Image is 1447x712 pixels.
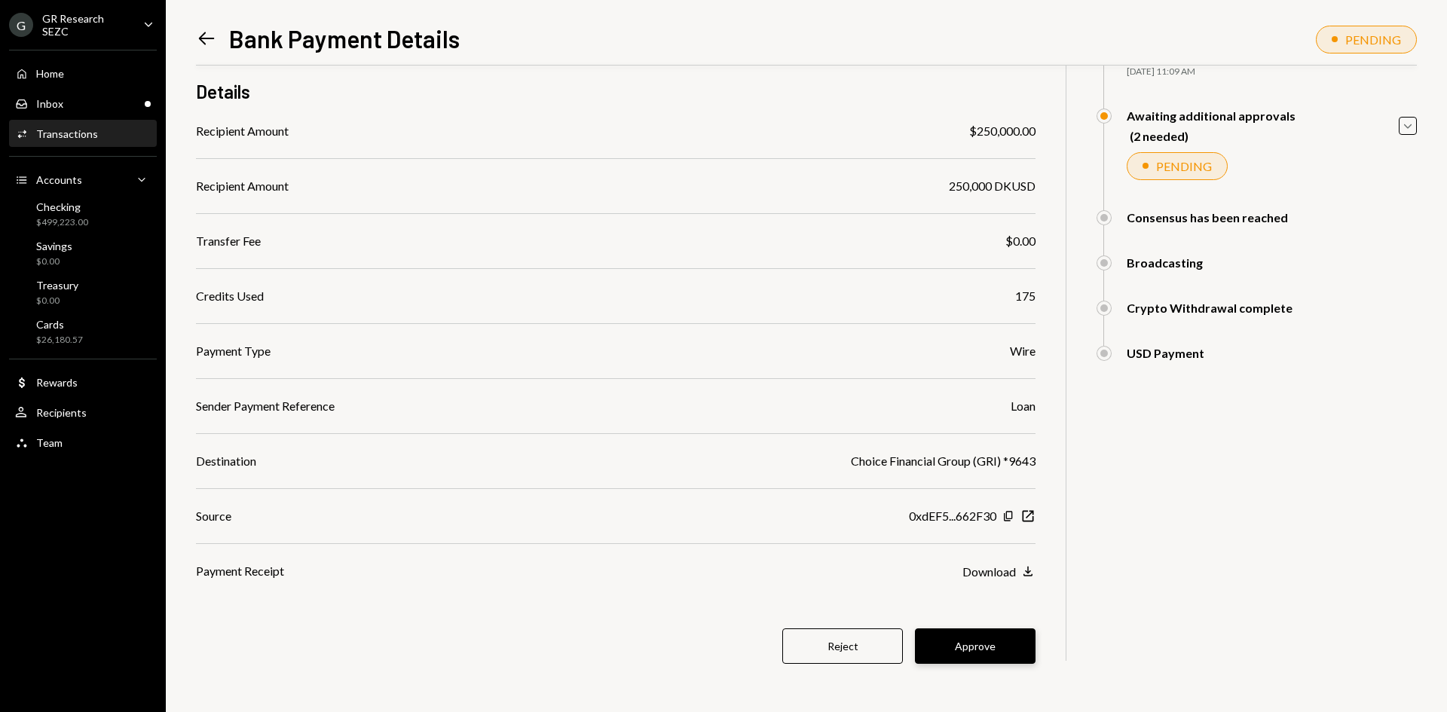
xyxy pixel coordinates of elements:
h3: Details [196,79,250,104]
div: Source [196,507,231,525]
div: Loan [1011,397,1036,415]
div: (2 needed) [1130,129,1296,143]
div: Transactions [36,127,98,140]
div: [DATE] 11:09 AM [1127,66,1417,78]
div: PENDING [1345,32,1401,47]
div: Download [962,564,1016,579]
div: $0.00 [36,255,72,268]
button: Approve [915,628,1036,664]
a: Checking$499,223.00 [9,196,157,232]
div: $0.00 [36,295,78,307]
div: Transfer Fee [196,232,261,250]
a: Inbox [9,90,157,117]
div: Checking [36,200,88,213]
div: Wire [1010,342,1036,360]
div: Cards [36,318,83,331]
a: Team [9,429,157,456]
a: Treasury$0.00 [9,274,157,310]
div: 250,000 DKUSD [949,177,1036,195]
div: Crypto Withdrawal complete [1127,301,1293,315]
div: Team [36,436,63,449]
div: Destination [196,452,256,470]
div: USD Payment [1127,346,1204,360]
button: Reject [782,628,903,664]
div: Broadcasting [1127,255,1203,270]
div: $26,180.57 [36,334,83,347]
a: Rewards [9,368,157,396]
a: Savings$0.00 [9,235,157,271]
a: Accounts [9,166,157,193]
div: $499,223.00 [36,216,88,229]
div: $0.00 [1005,232,1036,250]
div: Rewards [36,376,78,389]
div: PENDING [1156,159,1212,173]
a: Home [9,60,157,87]
div: Recipient Amount [196,122,289,140]
div: Inbox [36,97,63,110]
div: 0xdEF5...662F30 [909,507,996,525]
div: G [9,13,33,37]
h1: Bank Payment Details [229,23,460,53]
div: Awaiting additional approvals [1127,108,1296,123]
div: 175 [1015,287,1036,305]
a: Recipients [9,399,157,426]
div: Payment Receipt [196,562,284,580]
div: Savings [36,240,72,252]
a: Cards$26,180.57 [9,313,157,350]
div: GR Research SEZC [42,12,131,38]
div: Sender Payment Reference [196,397,335,415]
div: Recipients [36,406,87,419]
div: Payment Type [196,342,271,360]
a: Transactions [9,120,157,147]
div: $250,000.00 [969,122,1036,140]
div: Accounts [36,173,82,186]
div: Choice Financial Group (GRI) *9643 [851,452,1036,470]
div: Consensus has been reached [1127,210,1288,225]
div: Treasury [36,279,78,292]
div: Credits Used [196,287,264,305]
div: Recipient Amount [196,177,289,195]
div: Home [36,67,64,80]
button: Download [962,564,1036,580]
